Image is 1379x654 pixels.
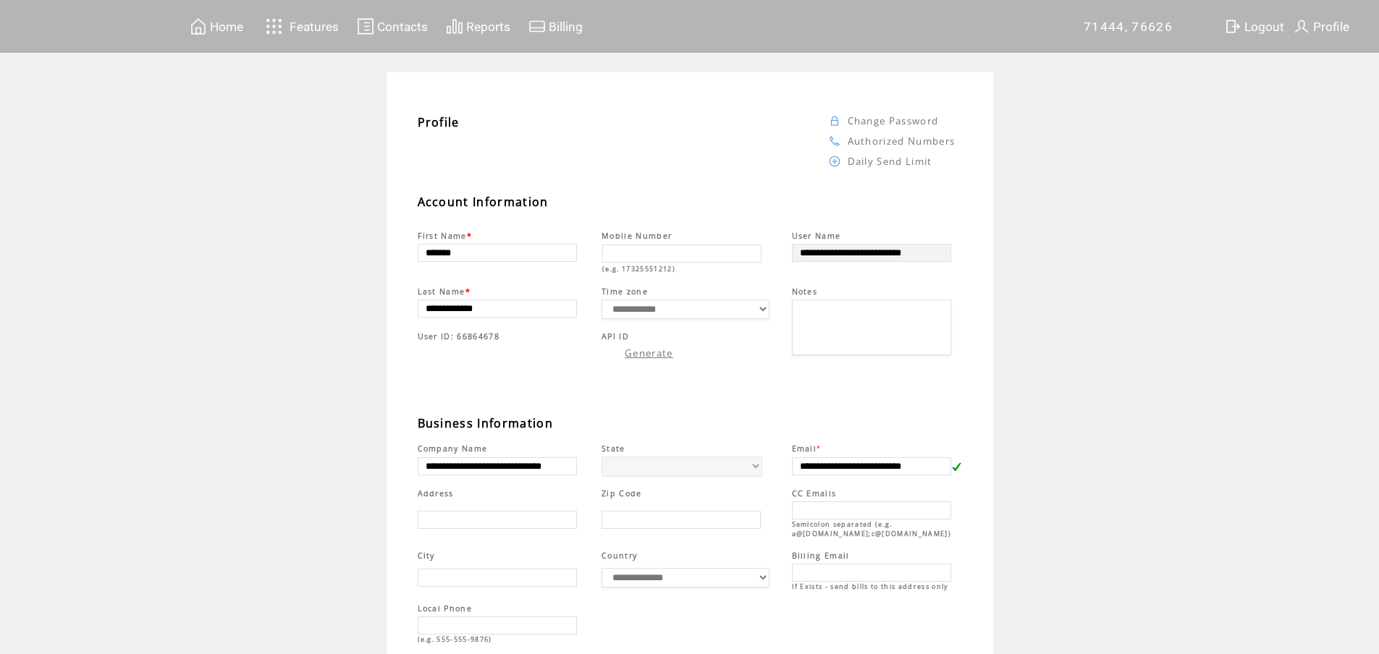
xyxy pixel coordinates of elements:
[1084,20,1173,34] span: 71444, 76626
[602,286,648,297] span: Time zone
[829,156,840,167] img: Click to review daily send lint
[357,17,374,35] img: contacts.svg
[418,231,467,241] span: First Name
[210,20,243,34] span: Home
[444,15,513,38] a: Reports
[602,231,672,241] span: Mobile Number
[848,135,956,148] a: Authorized Numbers
[290,20,339,34] span: Features
[602,551,637,561] span: Country
[602,331,629,341] span: API ID
[1291,15,1351,38] a: Profile
[1222,15,1291,38] a: Logout
[792,519,952,538] span: Semicolon separated (e.g. a@[DOMAIN_NAME];c@[DOMAIN_NAME])
[792,551,850,561] span: Billing Email
[418,551,435,561] span: City
[418,634,492,644] span: (e.g. 555-555-9876)
[466,20,510,34] span: Reports
[190,17,207,35] img: home.svg
[792,286,818,297] span: Notes
[602,488,642,498] span: Zip Code
[261,14,287,38] img: features.svg
[418,443,488,454] span: Company Name
[792,582,949,591] span: If Exists - send bills to this address only
[418,331,500,341] span: User ID: 66864678
[418,194,549,210] span: Account Information
[418,286,465,297] span: Last Name
[418,603,473,613] span: Local Phone
[526,15,585,38] a: Billing
[528,17,546,35] img: creidtcard.svg
[418,488,454,498] span: Address
[549,20,583,34] span: Billing
[1244,20,1284,34] span: Logout
[446,17,463,35] img: chart.svg
[1313,20,1349,34] span: Profile
[951,462,961,472] img: v.gif
[259,12,341,41] a: Features
[848,155,932,168] a: Daily Send Limit
[792,443,817,454] span: Email
[848,114,939,127] a: Change Password
[829,115,840,127] img: Click to change password
[1224,17,1241,35] img: exit.svg
[418,415,554,431] span: Business Information
[602,264,675,273] span: (e.g. 17325551212)
[1293,17,1310,35] img: profile.svg
[829,135,840,147] img: Click to change authorized numbers
[792,231,841,241] span: User Name
[187,15,245,38] a: Home
[418,114,460,130] span: Profile
[792,488,837,498] span: CC Emails
[625,347,673,360] a: Generate
[355,15,430,38] a: Contacts
[602,443,788,454] span: State
[377,20,428,34] span: Contacts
